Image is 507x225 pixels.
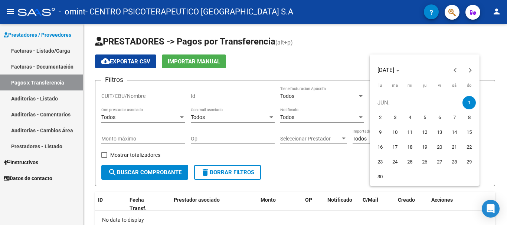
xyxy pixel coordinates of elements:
[462,125,477,140] button: 15 de junio de 2025
[403,126,416,139] span: 11
[373,169,387,184] button: 30 de junio de 2025
[377,67,394,73] span: [DATE]
[388,140,402,154] span: 17
[447,155,462,169] button: 28 de junio de 2025
[417,125,432,140] button: 12 de junio de 2025
[373,126,387,139] span: 9
[462,155,476,169] span: 29
[403,111,416,124] span: 4
[462,96,476,109] span: 1
[392,83,398,88] span: ma
[452,83,457,88] span: sá
[432,125,447,140] button: 13 de junio de 2025
[373,111,387,124] span: 2
[462,111,476,124] span: 8
[433,140,446,154] span: 20
[463,63,478,77] button: Next month
[373,110,387,125] button: 2 de junio de 2025
[403,155,416,169] span: 25
[448,63,463,77] button: Previous month
[388,126,402,139] span: 10
[373,155,387,169] span: 23
[418,111,431,124] span: 5
[462,110,477,125] button: 8 de junio de 2025
[387,140,402,155] button: 17 de junio de 2025
[448,140,461,154] span: 21
[462,155,477,169] button: 29 de junio de 2025
[418,155,431,169] span: 26
[387,110,402,125] button: 3 de junio de 2025
[379,83,382,88] span: lu
[403,140,416,154] span: 18
[423,83,426,88] span: ju
[482,200,500,218] div: Open Intercom Messenger
[448,111,461,124] span: 7
[373,140,387,155] button: 16 de junio de 2025
[433,126,446,139] span: 13
[408,83,412,88] span: mi
[467,83,471,88] span: do
[388,155,402,169] span: 24
[448,155,461,169] span: 28
[432,140,447,155] button: 20 de junio de 2025
[462,95,477,110] button: 1 de junio de 2025
[388,111,402,124] span: 3
[447,140,462,155] button: 21 de junio de 2025
[418,140,431,154] span: 19
[402,110,417,125] button: 4 de junio de 2025
[387,155,402,169] button: 24 de junio de 2025
[417,140,432,155] button: 19 de junio de 2025
[402,155,417,169] button: 25 de junio de 2025
[432,155,447,169] button: 27 de junio de 2025
[432,110,447,125] button: 6 de junio de 2025
[438,83,441,88] span: vi
[373,95,462,110] td: JUN.
[374,63,403,77] button: Choose month and year
[387,125,402,140] button: 10 de junio de 2025
[402,140,417,155] button: 18 de junio de 2025
[447,125,462,140] button: 14 de junio de 2025
[417,110,432,125] button: 5 de junio de 2025
[447,110,462,125] button: 7 de junio de 2025
[417,155,432,169] button: 26 de junio de 2025
[418,126,431,139] span: 12
[462,126,476,139] span: 15
[373,155,387,169] button: 23 de junio de 2025
[373,140,387,154] span: 16
[462,140,476,154] span: 22
[373,170,387,183] span: 30
[402,125,417,140] button: 11 de junio de 2025
[433,111,446,124] span: 6
[462,140,477,155] button: 22 de junio de 2025
[373,125,387,140] button: 9 de junio de 2025
[433,155,446,169] span: 27
[448,126,461,139] span: 14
